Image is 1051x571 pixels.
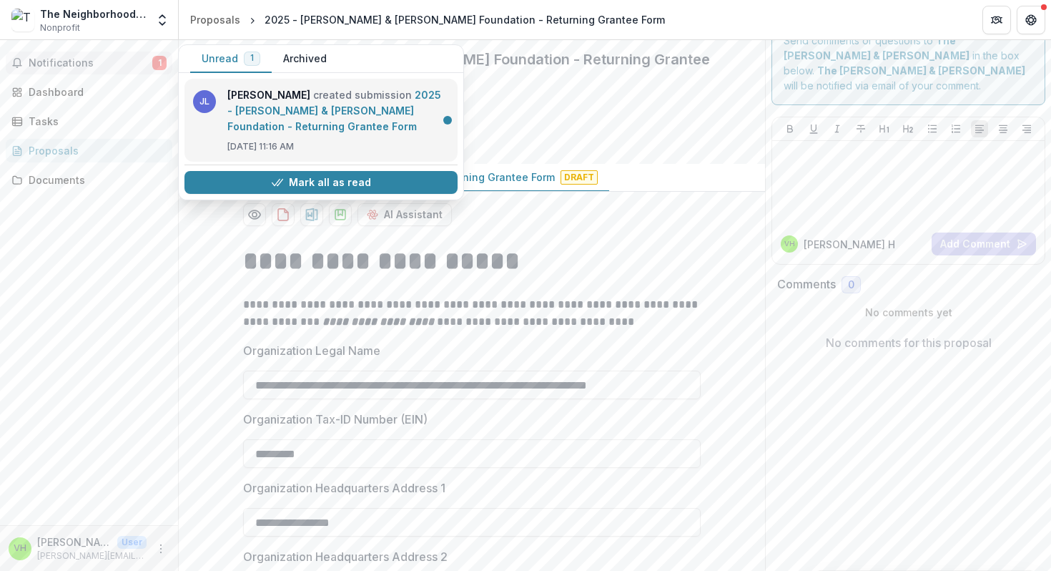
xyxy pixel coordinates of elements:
div: Proposals [29,143,161,158]
a: Dashboard [6,80,172,104]
img: The Neighborhood Bridge II, LLC (Operating under West Side Service Connector) [11,9,34,31]
p: Organization Headquarters Address 1 [243,479,445,497]
button: Archived [272,45,338,73]
button: Add Comment [932,233,1036,255]
button: Get Help [1017,6,1045,34]
button: Bullet List [924,120,941,137]
button: Open entity switcher [152,6,172,34]
span: 1 [152,56,167,70]
div: Send comments or questions to in the box below. will be notified via email of your comment. [771,21,1045,105]
a: Proposals [184,9,246,30]
nav: breadcrumb [184,9,671,30]
p: [PERSON_NAME] H [804,237,895,252]
p: created submission [227,87,449,135]
p: Organization Tax-ID Number (EIN) [243,411,428,428]
span: 1 [250,53,254,63]
button: download-proposal [272,203,295,226]
button: Ordered List [947,120,964,137]
p: No comments yet [777,305,1040,320]
div: Dashboard [29,84,161,99]
h2: Comments [777,278,836,291]
button: download-proposal [300,203,323,226]
button: Align Center [995,120,1012,137]
span: Nonprofit [40,21,80,34]
div: The Neighborhood Bridge II, LLC (Operating under West Side Service Connector) [40,6,147,21]
button: Strike [852,120,869,137]
div: Vimla Homan [784,240,795,248]
button: Align Left [971,120,988,137]
div: Documents [29,172,161,187]
button: Partners [982,6,1011,34]
button: AI Assistant [357,203,452,226]
button: Italicize [829,120,846,137]
div: 2025 - [PERSON_NAME] & [PERSON_NAME] Foundation - Returning Grantee Form [265,12,665,27]
div: Vimla Homan [14,544,26,553]
span: 0 [848,279,854,291]
span: Draft [561,170,598,185]
button: Unread [190,45,272,73]
span: Notifications [29,57,152,69]
strong: The [PERSON_NAME] & [PERSON_NAME] [817,64,1025,77]
p: Organization Legal Name [243,342,380,359]
a: 2025 - [PERSON_NAME] & [PERSON_NAME] Foundation - Returning Grantee Form [227,89,441,132]
div: Tasks [29,114,161,129]
button: Heading 2 [899,120,917,137]
a: Proposals [6,139,172,162]
button: Bold [781,120,799,137]
button: Mark all as read [184,171,458,194]
button: More [152,540,169,557]
a: Tasks [6,109,172,133]
p: [PERSON_NAME] [37,535,112,550]
p: Organization Headquarters Address 2 [243,548,448,565]
p: User [117,536,147,549]
button: download-proposal [329,203,352,226]
p: No comments for this proposal [826,334,992,351]
a: Documents [6,168,172,192]
button: Align Right [1018,120,1035,137]
p: [PERSON_NAME][EMAIL_ADDRESS][PERSON_NAME][DOMAIN_NAME] [37,550,147,562]
button: Heading 1 [876,120,893,137]
div: Proposals [190,12,240,27]
button: Preview f91cd4be-b669-4703-80d6-f9e453c76aec-0.pdf [243,203,266,226]
button: Notifications1 [6,52,172,74]
button: Underline [805,120,822,137]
